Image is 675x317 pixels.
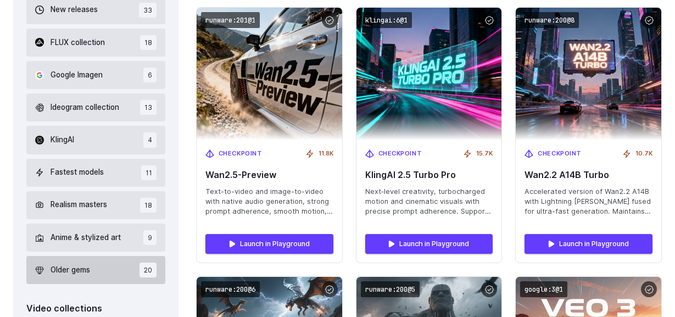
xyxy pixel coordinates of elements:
[356,8,502,140] img: KlingAI 2.5 Turbo Pro
[525,170,652,180] span: Wan2.2 A14B Turbo
[205,187,333,216] span: Text-to-video and image-to-video with native audio generation, strong prompt adherence, smooth mo...
[51,102,119,114] span: Ideogram collection
[361,12,412,28] code: klingai:6@1
[51,199,107,211] span: Realism masters
[525,187,652,216] span: Accelerated version of Wan2.2 A14B with Lightning [PERSON_NAME] fused for ultra-fast generation. ...
[319,149,333,159] span: 11.8K
[140,35,157,50] span: 18
[143,230,157,245] span: 9
[201,281,260,297] code: runware:200@6
[525,234,652,254] a: Launch in Playground
[140,100,157,115] span: 13
[26,159,165,187] button: Fastest models 11
[378,149,422,159] span: Checkpoint
[26,256,165,284] button: Older gems 20
[365,234,493,254] a: Launch in Playground
[26,126,165,154] button: KlingAI 4
[197,8,342,140] img: Wan2.5-Preview
[365,187,493,216] span: Next‑level creativity, turbocharged motion and cinematic visuals with precise prompt adherence. S...
[141,165,157,180] span: 11
[219,149,263,159] span: Checkpoint
[51,264,90,276] span: Older gems
[26,29,165,57] button: FLUX collection 18
[538,149,582,159] span: Checkpoint
[51,134,74,146] span: KlingAI
[26,93,165,121] button: Ideogram collection 13
[51,69,103,81] span: Google Imagen
[51,4,98,16] span: New releases
[476,149,493,159] span: 15.7K
[51,37,105,49] span: FLUX collection
[520,281,567,297] code: google:3@1
[26,302,165,316] div: Video collections
[520,12,579,28] code: runware:200@8
[51,166,104,179] span: Fastest models
[51,232,121,244] span: Anime & stylized art
[635,149,652,159] span: 10.7K
[205,234,333,254] a: Launch in Playground
[26,191,165,219] button: Realism masters 18
[365,170,493,180] span: KlingAI 2.5 Turbo Pro
[205,170,333,180] span: Wan2.5-Preview
[139,3,157,18] span: 33
[26,61,165,89] button: Google Imagen 6
[140,263,157,277] span: 20
[201,12,260,28] code: runware:201@1
[140,198,157,213] span: 18
[26,224,165,252] button: Anime & stylized art 9
[143,68,157,82] span: 6
[361,281,420,297] code: runware:200@5
[516,8,661,140] img: Wan2.2 A14B Turbo
[143,132,157,147] span: 4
